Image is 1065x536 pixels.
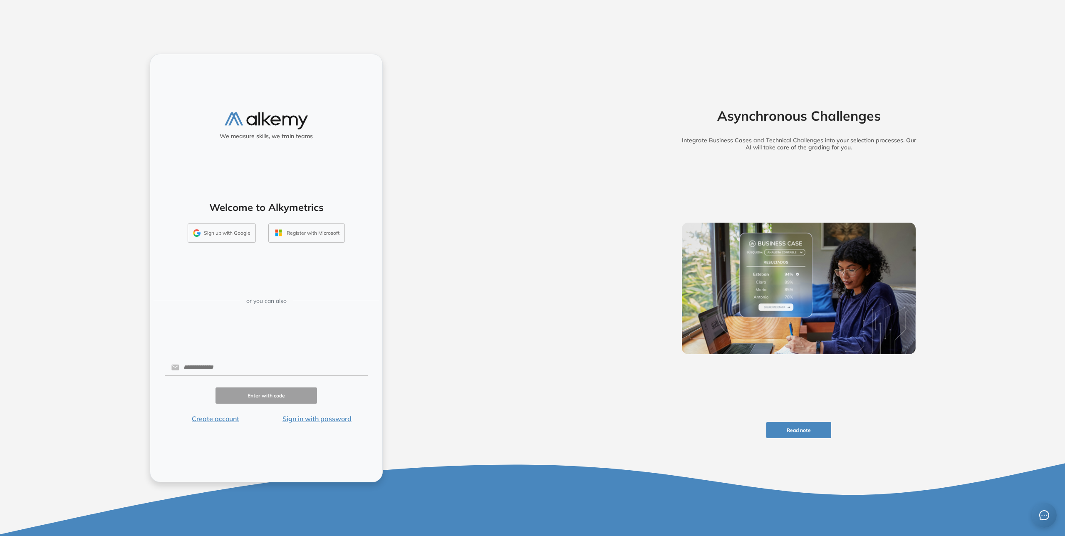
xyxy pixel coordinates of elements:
[766,422,831,438] button: Read note
[268,223,345,243] button: Register with Microsoft
[1039,510,1050,521] span: message
[193,229,201,237] img: GMAIL_ICON
[287,230,339,236] font: Register with Microsoft
[787,427,811,433] font: Read note
[682,223,916,354] img: img-more-info
[215,387,317,404] button: Enter with code
[209,201,324,213] font: Welcome to Alkymetrics
[266,414,368,424] button: Sign in with password
[220,132,313,140] font: We measure skills, we train teams
[246,297,287,305] font: or you can also
[165,414,266,424] button: Create account
[282,414,352,423] font: Sign in with password
[192,414,239,423] font: Create account
[188,223,256,243] button: Sign up with Google
[248,392,285,399] font: Enter with code
[225,112,308,129] img: logo-alkemy
[682,136,916,151] font: Integrate Business Cases and Technical Challenges into your selection processes. Our AI will take...
[717,107,881,124] font: Asynchronous Challenges
[204,230,250,236] font: Sign up with Google
[274,228,283,238] img: OUTLOOK_ICON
